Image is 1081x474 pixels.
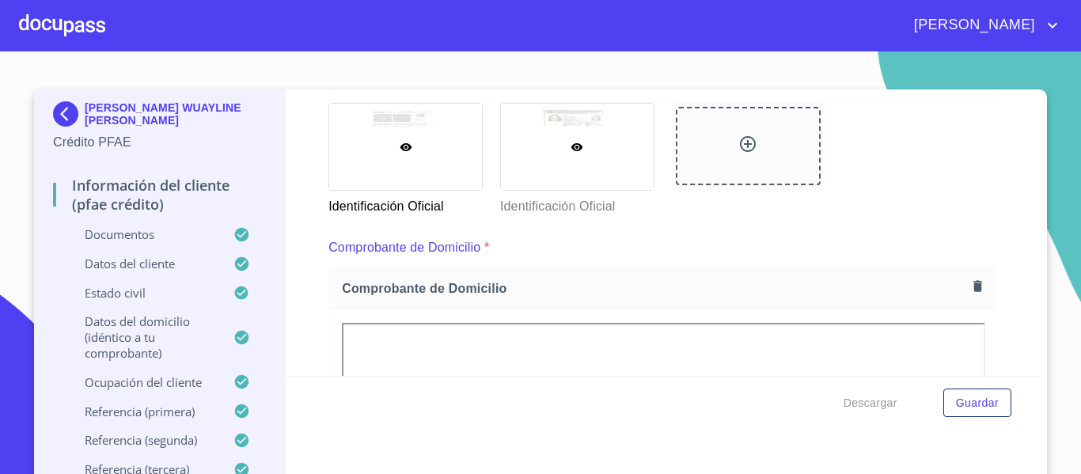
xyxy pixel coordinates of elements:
p: [PERSON_NAME] WUAYLINE [PERSON_NAME] [85,101,266,127]
p: Datos del domicilio (idéntico a tu comprobante) [53,313,233,361]
p: Comprobante de Domicilio [328,238,480,257]
p: Identificación Oficial [328,191,481,216]
p: Información del cliente (PFAE crédito) [53,176,266,214]
p: Referencia (segunda) [53,432,233,448]
button: Guardar [943,389,1011,418]
button: Descargar [837,389,904,418]
span: Comprobante de Domicilio [342,280,967,297]
img: Docupass spot blue [53,101,85,127]
span: Guardar [956,393,999,413]
p: Identificación Oficial [500,191,653,216]
p: Ocupación del Cliente [53,374,233,390]
span: Descargar [844,393,897,413]
button: account of current user [902,13,1062,38]
p: Crédito PFAE [53,133,266,152]
p: Estado Civil [53,285,233,301]
div: [PERSON_NAME] WUAYLINE [PERSON_NAME] [53,101,266,133]
p: Referencia (primera) [53,404,233,419]
p: Documentos [53,226,233,242]
span: [PERSON_NAME] [902,13,1043,38]
p: Datos del cliente [53,256,233,271]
